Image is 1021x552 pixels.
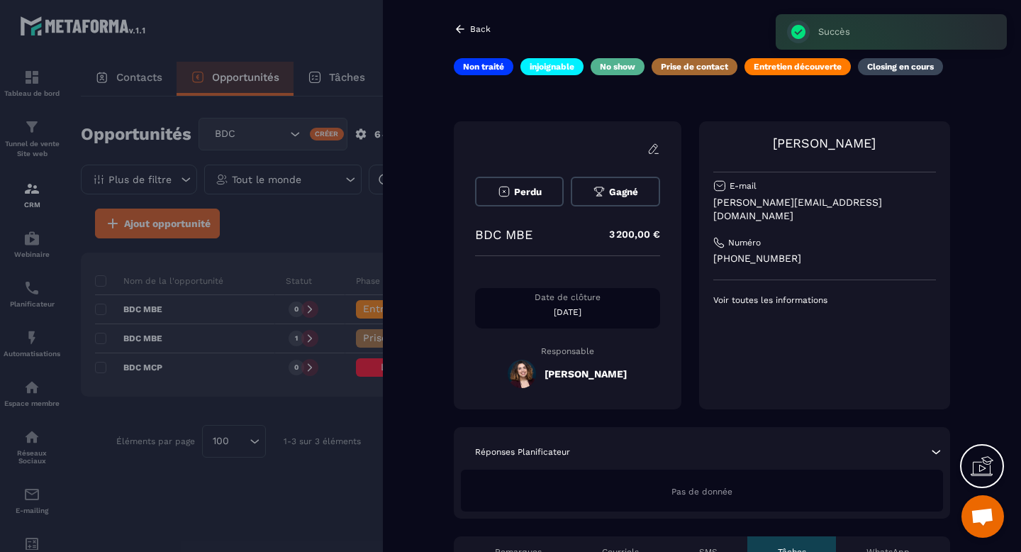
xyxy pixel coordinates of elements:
[609,187,638,197] span: Gagné
[530,61,574,72] p: injoignable
[475,292,660,303] p: Date de clôture
[600,61,635,72] p: No show
[514,187,542,197] span: Perdu
[961,495,1004,538] a: Ouvrir le chat
[730,180,757,192] p: E-mail
[475,307,660,318] p: [DATE]
[463,61,504,72] p: Non traité
[754,61,842,72] p: Entretien découverte
[545,368,627,380] h5: [PERSON_NAME]
[773,136,876,150] a: [PERSON_NAME]
[595,221,660,248] p: 3 200,00 €
[728,237,761,248] p: Numéro
[475,227,532,242] p: BDC MBE
[571,177,659,206] button: Gagné
[475,346,660,356] p: Responsable
[713,196,936,223] p: [PERSON_NAME][EMAIL_ADDRESS][DOMAIN_NAME]
[713,294,936,306] p: Voir toutes les informations
[661,61,728,72] p: Prise de contact
[475,446,570,458] p: Réponses Planificateur
[713,252,936,265] p: [PHONE_NUMBER]
[867,61,934,72] p: Closing en cours
[671,487,732,497] span: Pas de donnée
[475,177,564,206] button: Perdu
[470,24,491,34] p: Back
